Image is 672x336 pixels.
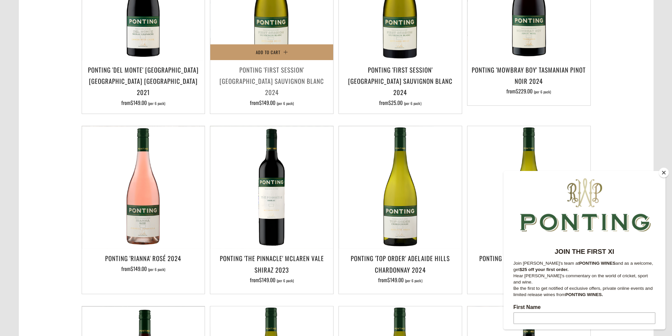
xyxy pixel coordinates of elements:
[10,114,152,127] p: Be the first to get notified of exclusive offers, private online events and limited release wines...
[82,64,205,105] a: Ponting 'Del Monte' [GEOGRAPHIC_DATA] [GEOGRAPHIC_DATA] [GEOGRAPHIC_DATA] 2021 from$149.00 (per 6...
[10,161,152,169] label: Last Name
[121,265,165,273] span: from
[250,276,294,284] span: from
[82,252,205,286] a: Ponting 'Rianna' Rosé 2024 from$149.00 (per 6 pack)
[10,89,152,102] p: Join [PERSON_NAME]'s team at and as a welcome, get
[506,87,551,95] span: from
[210,252,333,286] a: Ponting 'The Pinnacle' McLaren Vale Shiraz 2023 from$149.00 (per 6 pack)
[210,64,333,105] a: Ponting 'First Session' [GEOGRAPHIC_DATA] Sauvignon Blanc 2024 from$149.00 (per 6 pack)
[471,252,587,275] h3: Ponting 'Top Order' Adelaide Hills Chardonnay 2024
[10,236,148,265] span: We will send you a confirmation email to subscribe. I agree to sign up to the Ponting Wines newsl...
[210,44,333,60] button: Add to Cart
[259,99,275,107] span: $149.00
[51,77,111,84] strong: JOIN THE FIRST XI
[214,252,330,275] h3: Ponting 'The Pinnacle' McLaren Vale Shiraz 2023
[467,64,590,97] a: Ponting 'Mowbray Boy' Tasmanian Pinot Noir 2024 from$229.00 (per 6 pack)
[131,265,147,273] span: $149.00
[339,252,462,286] a: Ponting 'Top Order' Adelaide Hills Chardonnay 2024 from$149.00 (per 6 pack)
[516,87,533,95] span: $229.00
[339,64,462,105] a: Ponting 'First Session' [GEOGRAPHIC_DATA] Sauvignon Blanc 2024 from$25.00 (per 6 pack)
[85,64,202,98] h3: Ponting 'Del Monte' [GEOGRAPHIC_DATA] [GEOGRAPHIC_DATA] [GEOGRAPHIC_DATA] 2021
[10,133,152,141] label: First Name
[256,49,280,55] span: Add to Cart
[10,102,152,114] p: Hear [PERSON_NAME]'s commentary on the world of cricket, sport and wine.
[277,102,294,105] span: (per 6 pack)
[534,90,551,94] span: (per 6 pack)
[659,168,669,178] button: Close
[10,217,152,228] input: Subscribe
[342,252,458,275] h3: Ponting 'Top Order' Adelaide Hills Chardonnay 2024
[62,121,99,126] strong: PONTING WINES.
[387,276,404,284] span: $149.00
[378,276,422,284] span: from
[148,102,165,105] span: (per 6 pack)
[76,90,112,95] strong: PONTING WINES
[277,279,294,283] span: (per 6 pack)
[388,99,403,107] span: $25.00
[250,99,294,107] span: from
[259,276,275,284] span: $149.00
[121,99,165,107] span: from
[131,99,147,107] span: $149.00
[471,64,587,86] h3: Ponting 'Mowbray Boy' Tasmanian Pinot Noir 2024
[148,268,165,271] span: (per 6 pack)
[85,252,202,264] h3: Ponting 'Rianna' Rosé 2024
[342,64,458,98] h3: Ponting 'First Session' [GEOGRAPHIC_DATA] Sauvignon Blanc 2024
[404,102,421,105] span: (per 6 pack)
[405,279,422,283] span: (per 6 pack)
[214,64,330,98] h3: Ponting 'First Session' [GEOGRAPHIC_DATA] Sauvignon Blanc 2024
[16,96,65,101] strong: $25 off your first order.
[379,99,421,107] span: from
[10,189,152,197] label: Email
[467,252,590,286] a: Ponting 'Top Order' Adelaide Hills Chardonnay 2024 from$25.00 (per 6 pack)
